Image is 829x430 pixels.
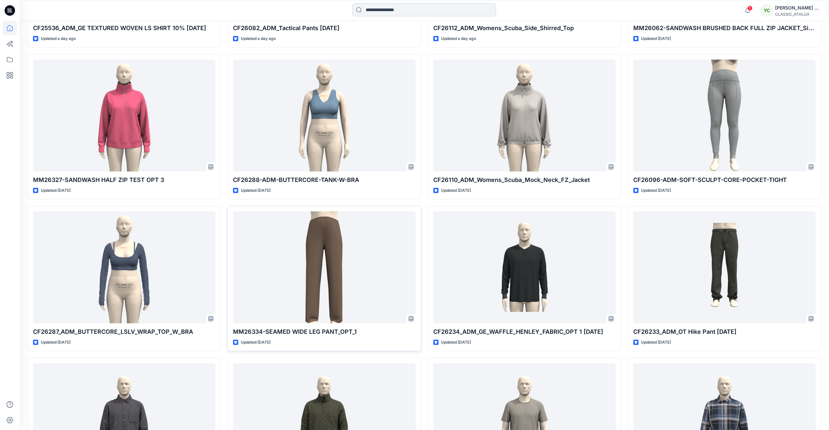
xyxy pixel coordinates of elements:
p: Updated [DATE] [641,35,671,42]
p: Updated a day ago [41,35,76,42]
a: MM26327-SANDWASH HALF ZIP TEST OPT 3 [33,60,215,171]
p: MM26062-SANDWASH BRUSHED BACK FULL ZIP JACKET_Size Set [633,24,816,33]
p: CF26110_ADM_Womens_Scuba_Mock_Neck_FZ_Jacket [433,175,616,185]
p: Updated [DATE] [641,339,671,346]
p: Updated [DATE] [41,339,71,346]
a: CF26234_ADM_GE_WAFFLE_HENLEY_FABRIC_OPT 1 10OCT25 [433,211,616,323]
p: Updated a day ago [241,35,276,42]
p: Updated a day ago [441,35,476,42]
p: Updated [DATE] [241,187,271,194]
a: CF26287_ADM_BUTTERCORE_LSLV_WRAP_TOP_W_BRA [33,211,215,323]
p: CF26096-ADM-SOFT-SCULPT-CORE-POCKET-TIGHT [633,175,816,185]
p: CF25536_ADM_GE TEXTURED WOVEN LS SHIRT 10% [DATE] [33,24,215,33]
p: CF26287_ADM_BUTTERCORE_LSLV_WRAP_TOP_W_BRA [33,327,215,336]
p: Updated [DATE] [241,339,271,346]
a: CF26110_ADM_Womens_Scuba_Mock_Neck_FZ_Jacket [433,60,616,171]
p: Updated [DATE] [441,339,471,346]
a: CF26233_ADM_OT Hike Pant 10OCT25 [633,211,816,323]
p: MM26327-SANDWASH HALF ZIP TEST OPT 3 [33,175,215,185]
p: Updated [DATE] [41,187,71,194]
p: CF26112_ADM_Womens_Scuba_Side_Shirred_Top [433,24,616,33]
p: CF26233_ADM_OT Hike Pant [DATE] [633,327,816,336]
p: CF26234_ADM_GE_WAFFLE_HENLEY_FABRIC_OPT 1 [DATE] [433,327,616,336]
p: CF26288-ADM-BUTTERCORE-TANK-W-BRA [233,175,415,185]
a: CF26288-ADM-BUTTERCORE-TANK-W-BRA [233,60,415,171]
span: 1 [747,6,753,11]
p: Updated [DATE] [441,187,471,194]
p: MM26334-SEAMED WIDE LEG PANT_OPT_1 [233,327,415,336]
a: CF26096-ADM-SOFT-SCULPT-CORE-POCKET-TIGHT [633,60,816,171]
p: Updated [DATE] [641,187,671,194]
div: CLASSIC_ATHLUX [775,12,821,17]
div: [PERSON_NAME] Cfai [775,4,821,12]
a: MM26334-SEAMED WIDE LEG PANT_OPT_1 [233,211,415,323]
div: YC [761,5,772,16]
p: CF26082_ADM_Tactical Pants [DATE] [233,24,415,33]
